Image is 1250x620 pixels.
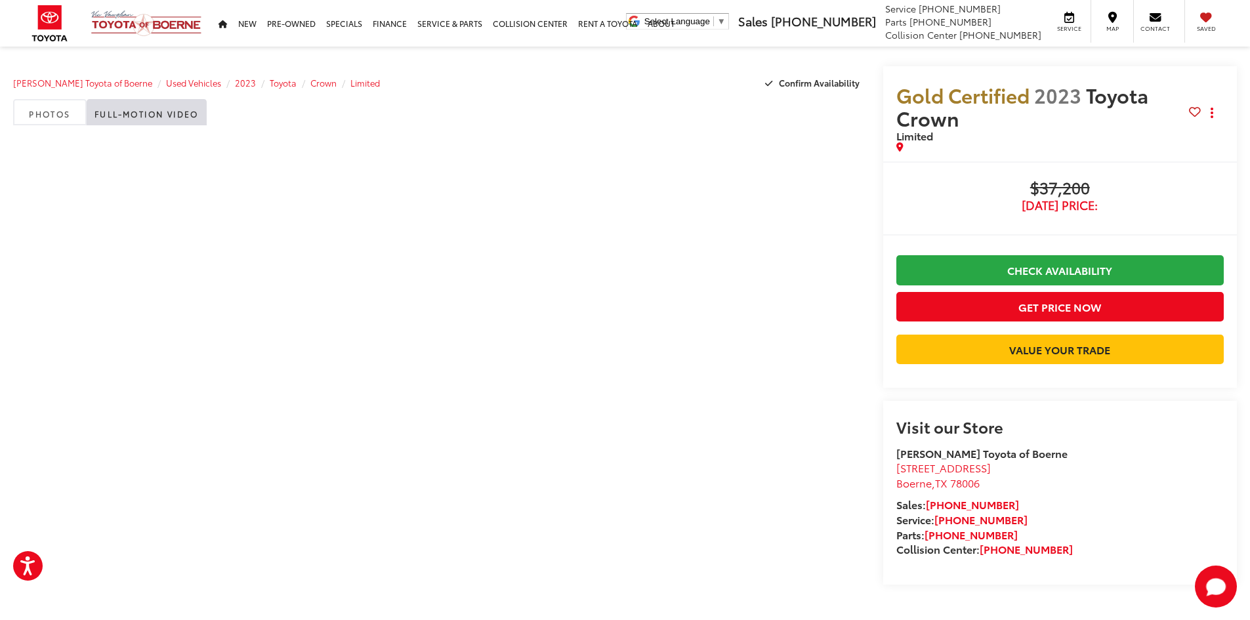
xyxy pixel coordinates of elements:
a: Used Vehicles [166,77,221,89]
strong: Collision Center: [896,541,1073,556]
span: [PHONE_NUMBER] [771,12,876,30]
span: 2023 [1034,81,1081,109]
span: dropdown dots [1211,108,1213,118]
span: Saved [1192,24,1220,33]
a: [PHONE_NUMBER] [934,512,1028,527]
span: Boerne [896,475,932,490]
span: $37,200 [896,179,1224,199]
strong: Sales: [896,497,1019,512]
span: 78006 [950,475,980,490]
a: Crown [310,77,337,89]
strong: [PERSON_NAME] Toyota of Boerne [896,445,1068,461]
a: Value Your Trade [896,335,1224,364]
a: [PHONE_NUMBER] [925,527,1018,542]
span: , [896,475,980,490]
a: Toyota [270,77,297,89]
span: [PHONE_NUMBER] [919,2,1001,15]
span: [PHONE_NUMBER] [959,28,1041,41]
strong: Service: [896,512,1028,527]
span: [STREET_ADDRESS] [896,460,991,475]
span: TX [935,475,948,490]
button: Toggle Chat Window [1195,566,1237,608]
a: [PERSON_NAME] Toyota of Boerne [13,77,152,89]
a: Check Availability [896,255,1224,285]
span: Limited [896,128,933,143]
img: Vic Vaughan Toyota of Boerne [91,10,202,37]
a: Limited [350,77,380,89]
a: Photos [13,99,87,125]
span: Confirm Availability [779,77,860,89]
span: [PHONE_NUMBER] [909,15,991,28]
svg: Start Chat [1195,566,1237,608]
a: Full-Motion Video [87,99,207,125]
a: Select Language​ [644,16,726,26]
a: [PHONE_NUMBER] [926,497,1019,512]
span: Gold Certified [896,81,1030,109]
span: Collision Center [885,28,957,41]
a: 2023 [235,77,256,89]
span: [DATE] Price: [896,199,1224,212]
span: Sales [738,12,768,30]
span: ​ [713,16,714,26]
button: Get Price Now [896,292,1224,321]
button: Actions [1201,102,1224,125]
span: Toyota Crown [896,81,1148,132]
span: Service [1054,24,1084,33]
a: [PHONE_NUMBER] [980,541,1073,556]
strong: Parts: [896,527,1018,542]
span: Contact [1140,24,1170,33]
a: [STREET_ADDRESS] Boerne,TX 78006 [896,460,991,490]
h2: Visit our Store [896,418,1224,435]
span: Parts [885,15,907,28]
button: Confirm Availability [758,72,870,94]
span: ▼ [717,16,726,26]
span: Service [885,2,916,15]
span: Map [1098,24,1127,33]
span: Select Language [644,16,710,26]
